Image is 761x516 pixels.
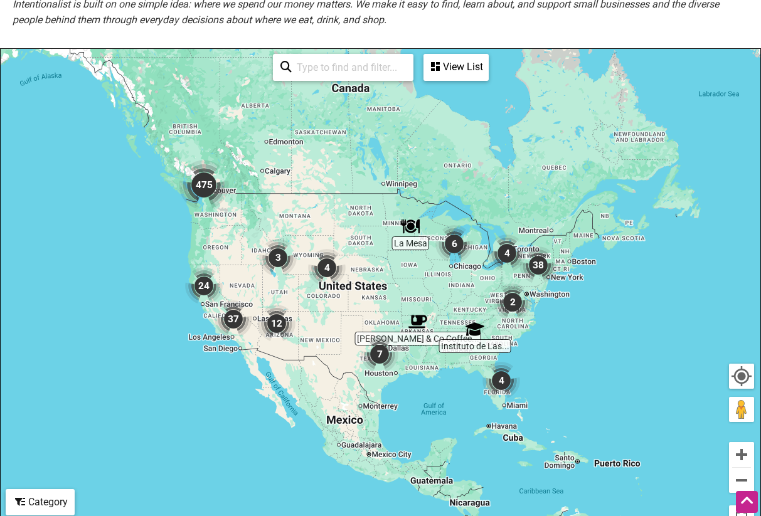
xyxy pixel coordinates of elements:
[488,234,526,272] div: 4
[215,300,252,338] div: 37
[273,54,413,81] div: Type to search and filter
[425,55,487,79] div: View List
[258,305,295,342] div: 12
[401,217,420,236] div: La Mesa
[729,442,754,467] button: Zoom in
[185,267,223,305] div: 24
[423,54,489,81] div: See a list of the visible businesses
[466,320,484,339] div: Instituto de Las Américas
[482,362,520,399] div: 4
[292,55,406,80] input: Type to find and filter...
[736,491,758,513] div: Scroll Back to Top
[7,490,73,514] div: Category
[729,397,754,422] button: Drag Pegman onto the map to open Street View
[361,335,398,373] div: 7
[408,312,427,331] div: Fidel & Co Coffee Roasters
[308,249,346,287] div: 4
[6,489,75,515] div: Filter by category
[519,246,557,284] div: 38
[729,468,754,493] button: Zoom out
[435,225,473,263] div: 6
[494,283,531,321] div: 2
[179,160,229,210] div: 475
[729,364,754,389] button: Your Location
[259,239,297,276] div: 3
